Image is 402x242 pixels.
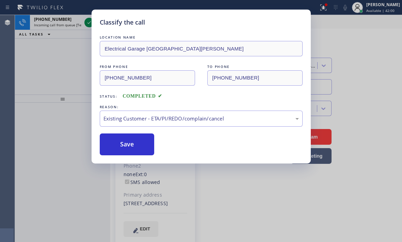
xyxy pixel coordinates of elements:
[100,18,145,27] h5: Classify the call
[100,103,303,111] div: REASON:
[100,94,117,99] span: Status:
[100,133,155,155] button: Save
[100,34,303,41] div: LOCATION NAME
[123,94,162,99] span: COMPLETED
[207,70,303,86] input: To phone
[103,115,299,123] div: Existing Customer - ETA/PI/REDO/complain/cancel
[100,70,195,86] input: From phone
[100,63,195,70] div: FROM PHONE
[207,63,303,70] div: TO PHONE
